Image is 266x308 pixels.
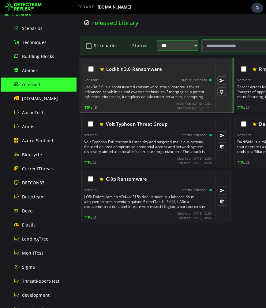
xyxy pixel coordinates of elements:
[9,27,16,37] button: 5 scenarios
[22,236,48,242] span: LendingTree
[169,91,173,96] span: 20
[105,64,131,68] div: Status: released
[22,124,34,129] span: Armis
[5,2,42,12] img: Detecteam logo
[23,52,135,58] div: Lockbit 3.0 Ransomware
[251,3,263,13] div: Task Notifications
[141,172,150,181] button: Submit
[182,52,231,58] span: Rhysida Ransomware
[22,138,53,143] span: Azure-Sentinel
[29,162,70,168] span: Cl0p Ransomware
[22,25,43,31] span: Scenarios
[12,11,31,17] span: Libraries
[99,202,135,205] div: Published: [DATE] 10:55
[16,26,53,37] label: 5 scenarios
[8,125,137,140] div: Volt Typhoon Exfiltration: Its stealthy and targeted malicious activity focused on post-compromis...
[8,64,24,68] div: Version: 1
[8,49,21,61] div: Select this scenario
[17,91,20,96] span: 19
[141,128,150,137] button: Build
[8,158,21,171] div: Select this scenario
[8,201,15,205] span: Mitre Att&ck - Tactics Techniques and Procedures
[22,250,43,256] span: MohitTest
[22,152,42,158] span: Bluecycle
[169,146,173,150] span: 28
[30,52,85,58] span: Lockbit 3.0 Ransomware
[8,119,24,123] div: Version: 1
[99,143,135,146] div: Modified: [DATE] 12:50
[161,119,177,123] div: Version: 1
[22,194,45,200] span: Detecteam
[141,73,149,82] button: Build
[22,264,35,270] span: Sigma
[99,88,135,91] div: Modified: [DATE] 12:50
[23,162,135,168] div: Cl0p Ransomware
[16,146,20,150] span: 22
[99,92,135,96] div: Published: [DATE] 15:49
[105,174,131,178] div: Status: released
[22,278,59,284] span: ThreatReport-test
[182,107,234,113] span: Darkside Ransomware
[22,39,47,45] span: Techniques
[161,146,168,150] span: Mitre Att&ck - Tactics Techniques and Procedures
[8,91,16,96] span: Mitre Att&ck - Tactics Techniques and Procedures
[8,180,137,195] div: LO5i Dolorsitam co AD444: EL5s doeiusmodt in u laboree do m aliquaenim admin veniam quisno Exerci...
[141,183,150,192] button: Build
[99,197,135,201] div: Modified: [DATE] 12:50
[22,67,39,73] span: Atomics
[161,49,174,61] div: Select this scenario
[78,5,95,9] span: TENANT:
[22,96,58,101] span: [DOMAIN_NAME]
[141,117,150,126] button: Submit
[161,103,174,116] div: Select this scenario
[22,53,54,59] span: Building Blocks
[8,174,24,178] div: Version: 1
[22,166,54,172] span: CurrentThreats
[8,103,21,116] div: Select this scenario
[161,91,168,96] span: Mitre Att&ck - Tactics Techniques and Procedures
[105,119,131,123] div: Status: released
[99,147,135,150] div: Published: [DATE] 15:49
[22,208,32,214] span: Devo
[16,201,20,205] span: 21
[8,146,15,150] span: Mitre Att&ck - Tactics Techniques and Procedures
[8,71,136,85] div: LockBit 3.0 is a sophisticated ransomware strain, notorious for its advanced capabilities and eva...
[22,82,40,87] span: released
[22,180,45,186] span: DEFCON33
[29,107,91,113] span: Volt Typhoon Threat Group
[23,107,135,113] div: Volt Typhoon Threat Group
[22,222,36,228] span: Elastic
[141,62,149,71] button: Submit
[22,110,43,115] span: AaronTest
[161,64,177,68] div: Version: 1
[56,26,80,37] label: Status:
[98,5,131,9] span: [DOMAIN_NAME]
[16,5,62,13] span: released Library
[22,292,50,298] span: development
